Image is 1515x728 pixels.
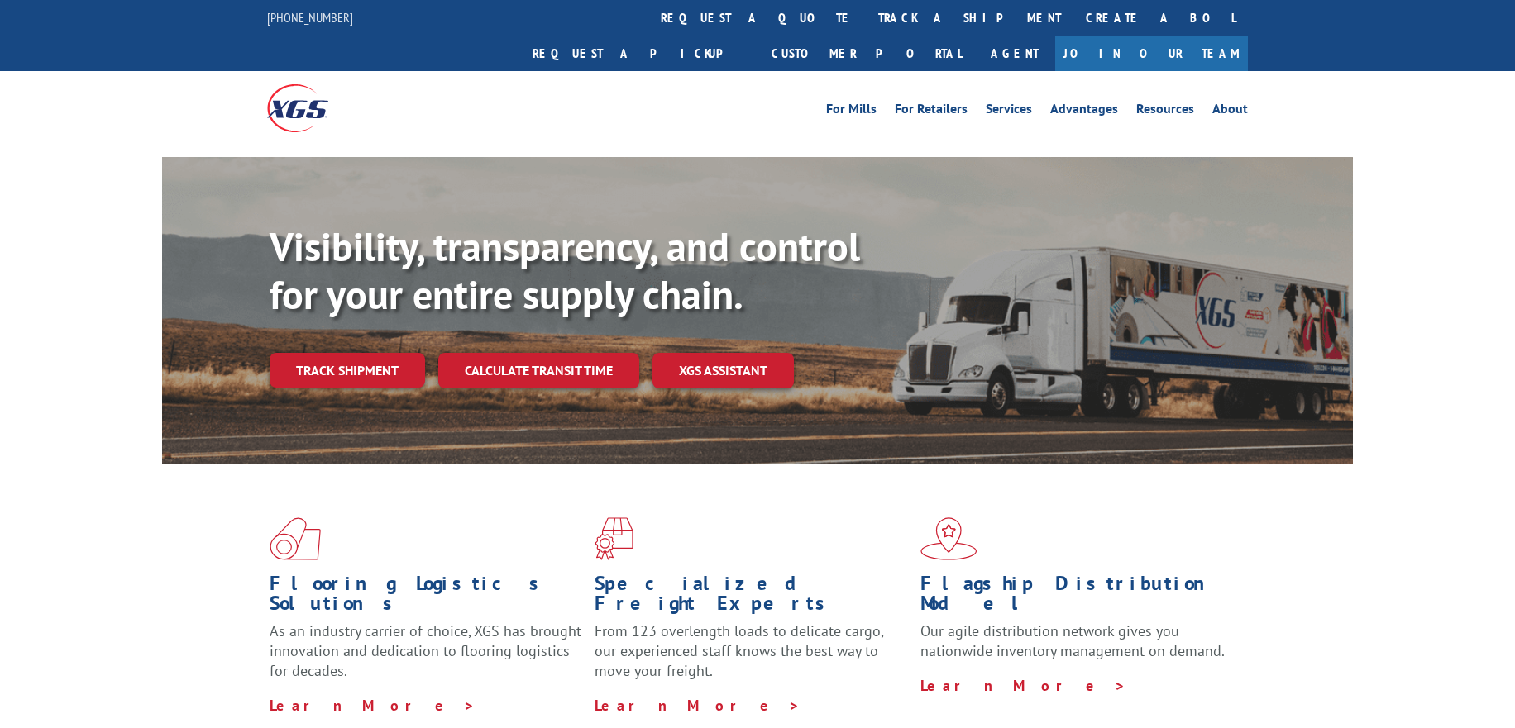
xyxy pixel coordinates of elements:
h1: Specialized Freight Experts [595,573,907,621]
a: [PHONE_NUMBER] [267,9,353,26]
a: Customer Portal [759,36,974,71]
a: Services [986,102,1032,121]
h1: Flagship Distribution Model [920,573,1233,621]
a: Resources [1136,102,1194,121]
a: Learn More > [595,696,801,715]
img: xgs-icon-focused-on-flooring-red [595,517,633,560]
a: XGS ASSISTANT [652,353,794,388]
h1: Flooring Logistics Solutions [270,573,582,621]
p: From 123 overlength loads to delicate cargo, our experienced staff knows the best way to move you... [595,621,907,695]
a: Join Our Team [1055,36,1248,71]
a: Calculate transit time [438,353,639,388]
a: Learn More > [920,676,1126,695]
a: Agent [974,36,1055,71]
img: xgs-icon-total-supply-chain-intelligence-red [270,517,321,560]
a: Request a pickup [520,36,759,71]
span: Our agile distribution network gives you nationwide inventory management on demand. [920,621,1225,660]
img: xgs-icon-flagship-distribution-model-red [920,517,977,560]
a: Track shipment [270,353,425,388]
a: For Retailers [895,102,968,121]
a: Learn More > [270,696,476,715]
a: Advantages [1050,102,1118,121]
b: Visibility, transparency, and control for your entire supply chain. [270,221,860,320]
a: About [1212,102,1248,121]
a: For Mills [826,102,877,121]
span: As an industry carrier of choice, XGS has brought innovation and dedication to flooring logistics... [270,621,581,680]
